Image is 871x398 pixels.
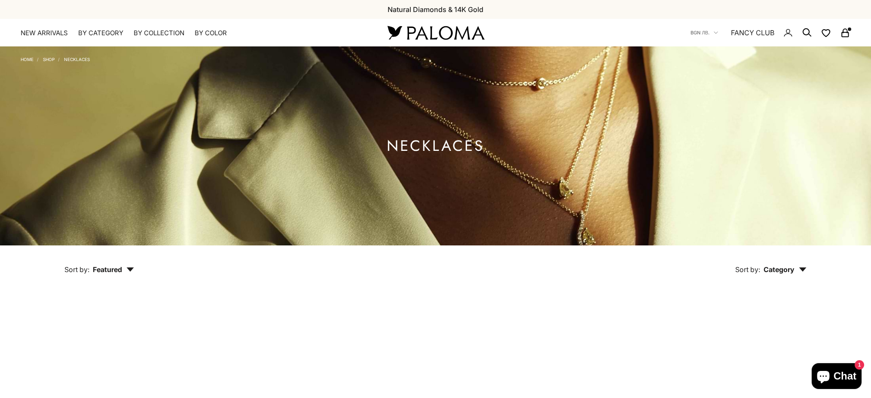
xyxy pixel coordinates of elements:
h1: Necklaces [387,141,484,151]
a: FANCY CLUB [731,27,774,38]
a: Shop [43,57,55,62]
span: Sort by: [64,265,89,274]
inbox-online-store-chat: Shopify online store chat [809,363,864,391]
a: Necklaces [64,57,90,62]
nav: Secondary navigation [691,19,850,46]
button: BGN лв. [691,29,718,37]
button: Sort by: Category [715,245,826,282]
button: Sort by: Featured [45,245,154,282]
a: Home [21,57,34,62]
span: Category [764,265,807,274]
span: BGN лв. [691,29,709,37]
span: Sort by: [735,265,760,274]
summary: By Color [195,29,227,37]
a: NEW ARRIVALS [21,29,68,37]
summary: By Category [78,29,123,37]
span: Featured [93,265,134,274]
nav: Breadcrumb [21,55,90,62]
nav: Primary navigation [21,29,367,37]
p: Natural Diamonds & 14K Gold [388,4,483,15]
summary: By Collection [134,29,184,37]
